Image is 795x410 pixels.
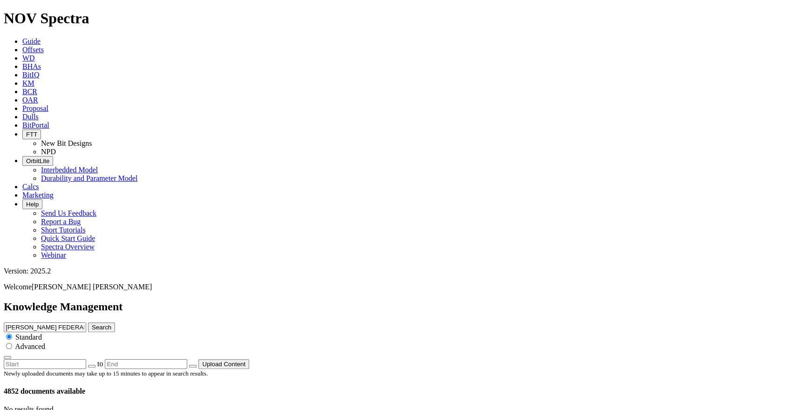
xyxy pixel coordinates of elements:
[198,359,249,369] button: Upload Content
[97,360,103,368] span: to
[22,156,53,166] button: OrbitLite
[41,218,81,225] a: Report a Bug
[22,71,39,79] a: BitIQ
[105,359,187,369] input: End
[22,121,49,129] a: BitPortal
[22,130,41,139] button: FTT
[26,201,39,208] span: Help
[4,267,791,275] div: Version: 2025.2
[22,79,34,87] a: KM
[41,139,92,147] a: New Bit Designs
[41,209,96,217] a: Send Us Feedback
[32,283,152,291] span: [PERSON_NAME] [PERSON_NAME]
[4,370,208,377] small: Newly uploaded documents may take up to 15 minutes to appear in search results.
[22,46,44,54] a: Offsets
[22,183,39,191] a: Calcs
[41,226,86,234] a: Short Tutorials
[22,62,41,70] a: BHAs
[22,191,54,199] a: Marketing
[4,10,791,27] h1: NOV Spectra
[4,283,791,291] p: Welcome
[4,322,86,332] input: e.g. Smoothsteer Record
[41,148,56,156] a: NPD
[88,322,115,332] button: Search
[15,342,45,350] span: Advanced
[26,157,49,164] span: OrbitLite
[41,251,66,259] a: Webinar
[26,131,37,138] span: FTT
[41,166,98,174] a: Interbedded Model
[22,37,41,45] a: Guide
[41,234,95,242] a: Quick Start Guide
[22,104,48,112] a: Proposal
[4,387,791,396] h4: 4852 documents available
[22,88,37,96] a: BCR
[15,333,42,341] span: Standard
[22,96,38,104] a: OAR
[4,301,791,313] h2: Knowledge Management
[4,359,86,369] input: Start
[22,113,39,121] a: Dulls
[41,174,138,182] a: Durability and Parameter Model
[22,54,35,62] a: WD
[41,243,95,251] a: Spectra Overview
[22,199,42,209] button: Help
